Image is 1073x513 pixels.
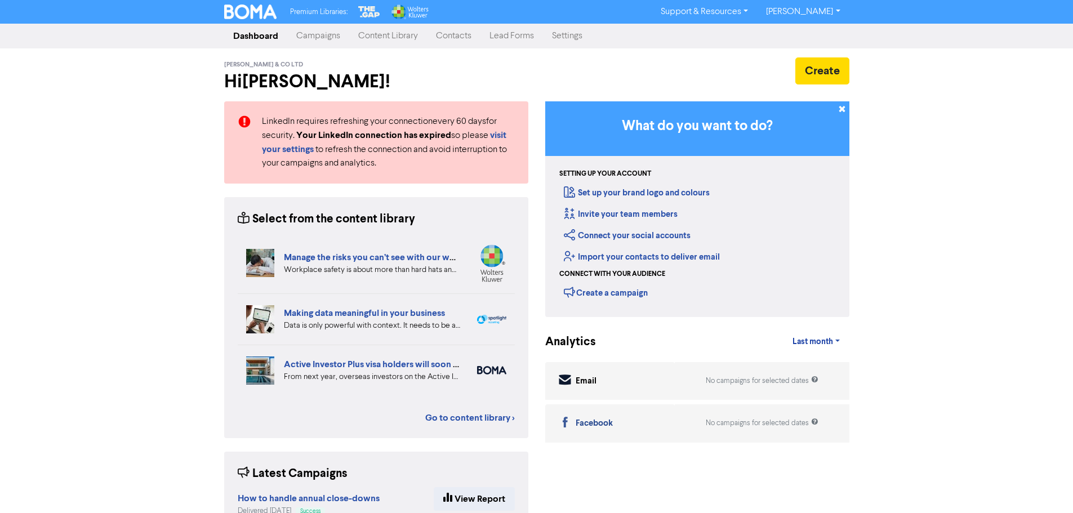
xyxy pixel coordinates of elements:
[757,3,849,21] a: [PERSON_NAME]
[357,5,381,19] img: The Gap
[576,417,613,430] div: Facebook
[1017,459,1073,513] iframe: Chat Widget
[262,131,506,154] a: visit your settings
[564,209,678,220] a: Invite your team members
[564,230,691,241] a: Connect your social accounts
[480,25,543,47] a: Lead Forms
[564,252,720,262] a: Import your contacts to deliver email
[253,115,523,170] div: LinkedIn requires refreshing your connection every 60 days for security. so please to refresh the...
[564,284,648,301] div: Create a campaign
[706,418,818,429] div: No campaigns for selected dates
[652,3,757,21] a: Support & Resources
[287,25,349,47] a: Campaigns
[290,8,348,16] span: Premium Libraries:
[284,359,563,370] a: Active Investor Plus visa holders will soon be able to buy NZ property
[783,331,849,353] a: Last month
[562,118,832,135] h3: What do you want to do?
[706,376,818,386] div: No campaigns for selected dates
[792,337,833,347] span: Last month
[795,57,849,84] button: Create
[238,465,348,483] div: Latest Campaigns
[434,487,515,511] a: View Report
[427,25,480,47] a: Contacts
[545,101,849,317] div: Getting Started in BOMA
[224,71,528,92] h2: Hi [PERSON_NAME] !
[349,25,427,47] a: Content Library
[296,130,451,141] strong: Your LinkedIn connection has expired
[224,61,303,69] span: [PERSON_NAME] & Co Ltd
[224,25,287,47] a: Dashboard
[576,375,596,388] div: Email
[477,244,506,282] img: wolters_kluwer
[559,269,665,279] div: Connect with your audience
[545,333,582,351] div: Analytics
[425,411,515,425] a: Go to content library >
[390,5,429,19] img: Wolters Kluwer
[284,320,460,332] div: Data is only powerful with context. It needs to be accurate and organised and you need to be clea...
[284,264,460,276] div: Workplace safety is about more than hard hats and safety rails. Psychosocial risks at work can ha...
[238,494,380,503] a: How to handle annual close-downs
[543,25,591,47] a: Settings
[284,252,580,263] a: Manage the risks you can’t see with our workplace psychosocial checklist
[284,307,445,319] a: Making data meaningful in your business
[564,188,710,198] a: Set up your brand logo and colours
[238,493,380,504] strong: How to handle annual close-downs
[238,211,415,228] div: Select from the content library
[477,366,506,374] img: boma
[559,169,651,179] div: Setting up your account
[284,371,460,383] div: From next year, overseas investors on the Active Investor Plus visa will be able to buy NZ proper...
[477,315,506,324] img: spotlight
[224,5,277,19] img: BOMA Logo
